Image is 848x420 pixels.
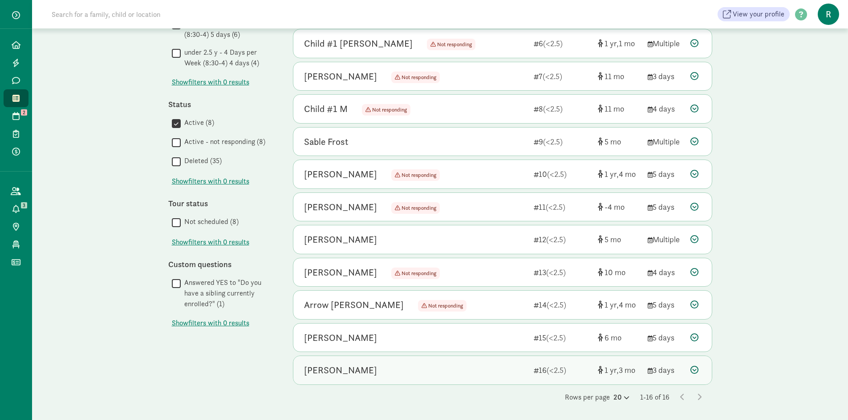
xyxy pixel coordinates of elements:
[648,70,683,82] div: 3 days
[181,117,214,128] label: Active (8)
[534,332,591,344] div: 15
[304,331,377,345] div: Finley Kiklis
[605,169,619,179] span: 1
[181,47,275,68] label: under 2.5 y - 4 Days per Week (8:30-4) 4 days (4)
[418,300,467,312] span: Not responding
[181,136,265,147] label: Active - not responding (8)
[168,258,275,270] div: Custom questions
[391,268,440,279] span: Not responding
[648,233,683,245] div: Multiple
[402,270,436,277] span: Not responding
[534,299,591,311] div: 14
[172,237,249,248] button: Showfilters with 0 results
[304,232,377,247] div: Oberon Kuehn
[304,363,377,377] div: Emmy Richichi
[172,318,249,328] span: Show filters with 0 results
[304,36,413,51] div: Child #1 Weiss
[304,69,377,84] div: Beau Mueller
[598,103,641,115] div: [object Object]
[546,267,566,277] span: (<2.5)
[547,300,566,310] span: (<2.5)
[648,136,683,148] div: Multiple
[4,107,28,125] a: 2
[605,234,621,244] span: 5
[605,332,621,343] span: 6
[598,332,641,344] div: [object Object]
[304,200,377,214] div: Harper Gerard
[181,277,275,309] label: Answered YES to "Do you have a sibling currently enrolled?" (1)
[598,168,641,180] div: [object Object]
[181,216,239,227] label: Not scheduled (8)
[427,39,475,50] span: Not responding
[605,71,624,81] span: 11
[391,72,440,83] span: Not responding
[304,265,377,280] div: Eloise Sulzbacher
[818,4,839,25] span: R
[543,71,562,81] span: (<2.5)
[21,109,27,116] span: 2
[172,237,249,248] span: Show filters with 0 results
[534,168,591,180] div: 10
[534,37,591,49] div: 6
[648,266,683,278] div: 4 days
[598,70,641,82] div: [object Object]
[546,234,566,244] span: (<2.5)
[168,197,275,209] div: Tour status
[546,202,565,212] span: (<2.5)
[304,102,348,116] div: Child #1 M
[428,302,463,309] span: Not responding
[613,392,629,403] div: 20
[605,365,619,375] span: 1
[605,38,619,48] span: 1
[648,37,683,49] div: Multiple
[598,266,641,278] div: [object Object]
[733,9,784,20] span: View your profile
[598,201,641,213] div: [object Object]
[547,169,567,179] span: (<2.5)
[181,19,275,40] label: under 2.5 - 5 Days per Week (8:30-4) 5 days (6)
[543,104,563,114] span: (<2.5)
[605,104,624,114] span: 11
[619,365,635,375] span: 3
[534,103,591,115] div: 8
[46,5,296,23] input: Search for a family, child or location
[534,233,591,245] div: 12
[534,364,591,376] div: 16
[648,332,683,344] div: 5 days
[402,204,436,212] span: Not responding
[534,136,591,148] div: 9
[718,7,790,21] a: View your profile
[172,77,249,88] button: Showfilters with 0 results
[543,38,563,48] span: (<2.5)
[605,202,625,212] span: -4
[648,364,683,376] div: 3 days
[803,377,848,420] iframe: Chat Widget
[619,169,636,179] span: 4
[372,106,407,113] span: Not responding
[598,37,641,49] div: [object Object]
[543,136,563,147] span: (<2.5)
[362,104,410,116] span: Not responding
[598,364,641,376] div: [object Object]
[619,38,635,48] span: 1
[598,136,641,148] div: [object Object]
[546,332,566,343] span: (<2.5)
[598,299,641,311] div: [object Object]
[534,201,591,213] div: 11
[605,267,625,277] span: 10
[172,77,249,88] span: Show filters with 0 results
[181,156,222,166] label: Deleted (35)
[304,167,377,181] div: Barrett Morasko
[402,172,436,179] span: Not responding
[172,318,249,328] button: Showfilters with 0 results
[648,299,683,311] div: 5 days
[172,176,249,187] button: Showfilters with 0 results
[619,300,636,310] span: 4
[605,136,621,147] span: 5
[4,200,28,218] a: 3
[21,202,27,208] span: 3
[304,298,404,312] div: Arrow Marie Harper-Cosca
[391,202,440,214] span: Not responding
[648,201,683,213] div: 5 days
[534,266,591,278] div: 13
